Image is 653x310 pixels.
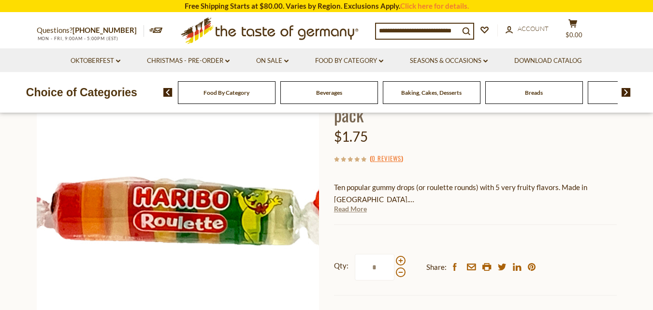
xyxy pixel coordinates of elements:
a: On Sale [256,56,289,66]
a: Download Catalog [514,56,582,66]
a: Account [506,24,549,34]
a: Christmas - PRE-ORDER [147,56,230,66]
img: next arrow [622,88,631,97]
p: Ten popular gummy drops (or roulette rounds) with 5 very fruity flavors. Made in [GEOGRAPHIC_DATA]. [334,181,617,206]
span: $0.00 [566,31,582,39]
a: Click here for details. [400,1,469,10]
a: Read More [334,204,367,214]
img: previous arrow [163,88,173,97]
a: Seasons & Occasions [410,56,488,66]
span: ( ) [370,153,403,163]
a: Food By Category [203,89,249,96]
span: $1.75 [334,128,368,145]
span: Share: [426,261,447,273]
span: MON - FRI, 9:00AM - 5:00PM (EST) [37,36,119,41]
span: Account [518,25,549,32]
a: [PHONE_NUMBER] [73,26,137,34]
a: Beverages [316,89,342,96]
a: Baking, Cakes, Desserts [401,89,462,96]
strong: Qty: [334,260,348,272]
a: 0 Reviews [372,153,401,164]
p: Questions? [37,24,144,37]
a: Breads [525,89,543,96]
input: Qty: [355,254,394,280]
a: Oktoberfest [71,56,120,66]
button: $0.00 [559,19,588,43]
a: Food By Category [315,56,383,66]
